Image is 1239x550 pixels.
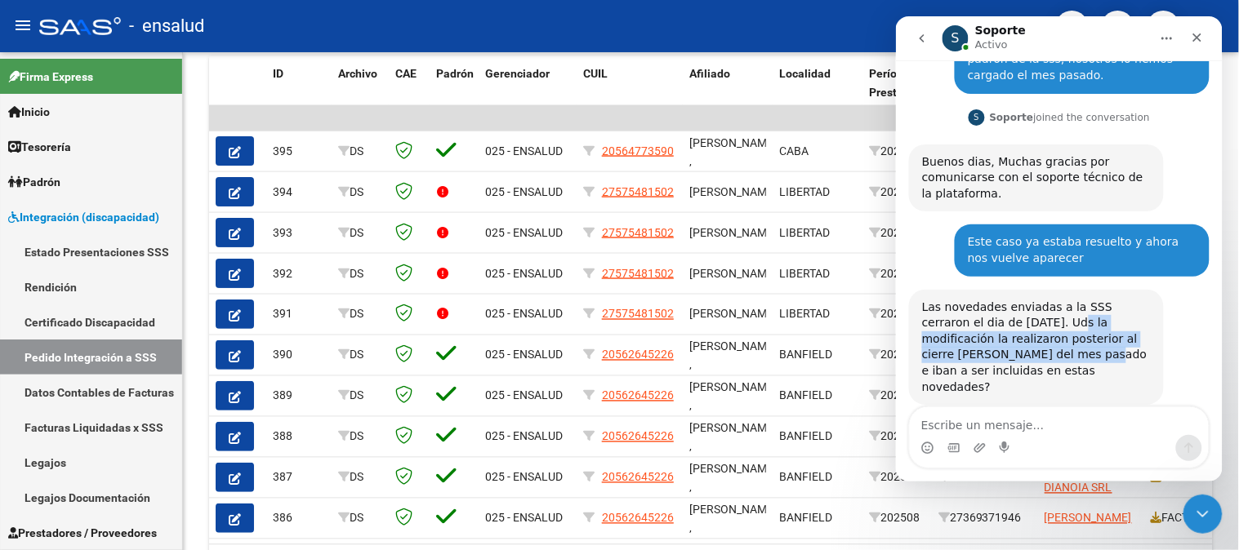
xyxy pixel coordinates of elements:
iframe: Intercom live chat [1183,495,1223,534]
div: 386 [273,509,325,528]
span: [PERSON_NAME] , [689,422,777,454]
span: CAE [395,67,417,80]
span: LIBERTAD [779,267,830,280]
span: 025 - ENSALUD [485,389,563,402]
datatable-header-cell: Padrón [430,56,479,128]
div: 202508 [869,468,925,487]
span: [PERSON_NAME] , [689,503,777,535]
div: 392 [273,264,325,283]
div: DS [338,305,382,324]
span: [PERSON_NAME] [689,185,777,198]
span: [PERSON_NAME] , [689,463,777,495]
datatable-header-cell: ID [266,56,332,128]
span: Archivo [338,67,377,80]
div: 390 [273,346,325,365]
div: DS [338,509,382,528]
span: 27575481502 [602,185,674,198]
div: 388 [273,428,325,446]
div: 202508 [869,428,925,446]
div: 202508 [869,264,925,283]
div: 202508 [869,387,925,406]
span: Padrón [8,173,60,191]
mat-icon: menu [13,16,33,35]
span: [PERSON_NAME] [689,267,777,280]
div: DS [338,224,382,242]
datatable-header-cell: Archivo [332,56,389,128]
span: Gerenciador [485,67,550,80]
div: 387 [273,468,325,487]
span: BANFIELD [779,471,832,484]
datatable-header-cell: Gerenciador [479,56,577,128]
span: 27575481502 [602,226,674,239]
div: 202508 [869,305,925,324]
span: Firma Express [8,68,93,86]
span: 27575481502 [602,267,674,280]
div: 394 [273,183,325,202]
span: Padrón [436,67,474,80]
span: [PERSON_NAME] , [689,340,777,372]
span: LIBERTAD [779,226,830,239]
div: 27369371946 [938,509,1032,528]
div: DS [338,387,382,406]
div: DS [338,264,382,283]
span: LIBERTAD [779,185,830,198]
span: 025 - ENSALUD [485,471,563,484]
iframe: Intercom live chat [896,16,1223,481]
span: CABA [779,144,809,157]
div: 391 [273,305,325,324]
span: 20562645226 [602,348,674,361]
div: DS [338,428,382,446]
div: 202508 [869,183,925,202]
span: [PERSON_NAME] [1045,512,1132,525]
span: 025 - ENSALUD [485,512,563,525]
span: 20562645226 [602,471,674,484]
span: [PERSON_NAME] , [689,381,777,413]
div: 202508 [869,346,925,365]
span: 20562645226 [602,389,674,402]
span: LIBERTAD [779,308,830,321]
span: 025 - ENSALUD [485,430,563,443]
span: 20562645226 [602,430,674,443]
span: 025 - ENSALUD [485,267,563,280]
span: Integración (discapacidad) [8,208,159,226]
div: DS [338,183,382,202]
span: [PERSON_NAME] [689,226,777,239]
span: 025 - ENSALUD [485,144,563,157]
span: - ensalud [129,8,204,44]
div: DS [338,142,382,161]
datatable-header-cell: Afiliado [683,56,773,128]
span: [PERSON_NAME] [689,308,777,321]
span: Inicio [8,103,50,121]
datatable-header-cell: Localidad [773,56,862,128]
span: 27575481502 [602,308,674,321]
span: BANFIELD [779,348,832,361]
span: [PERSON_NAME] , [689,136,777,168]
div: DS [338,468,382,487]
span: Período Prestación [869,67,925,99]
span: 025 - ENSALUD [485,185,563,198]
div: 202508 [869,509,925,528]
div: 395 [273,142,325,161]
span: Afiliado [689,67,730,80]
span: 025 - ENSALUD [485,226,563,239]
span: Tesorería [8,138,71,156]
span: 20562645226 [602,512,674,525]
span: 20564773590 [602,144,674,157]
span: 025 - ENSALUD [485,348,563,361]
